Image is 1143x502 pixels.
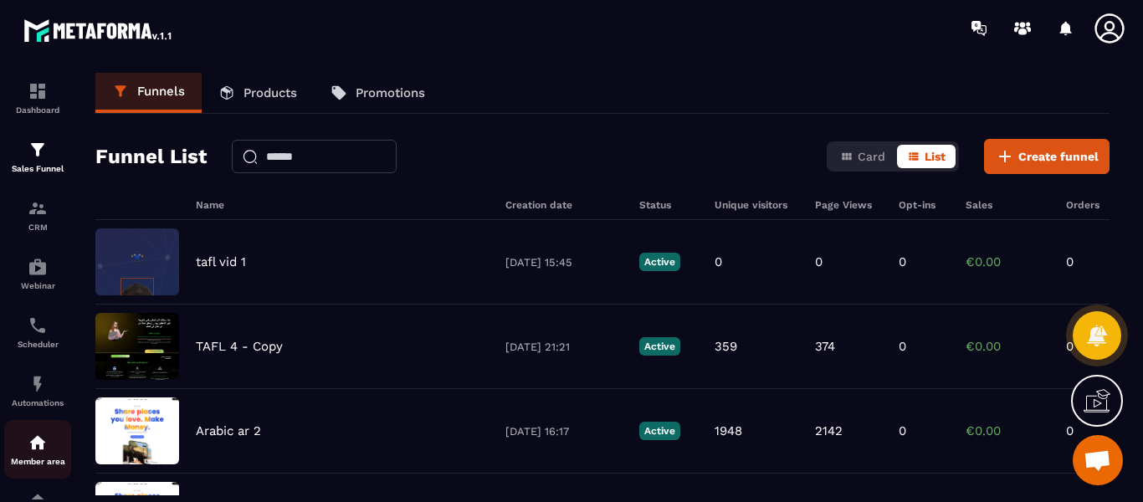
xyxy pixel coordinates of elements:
[95,228,179,295] img: image
[966,254,1049,269] p: €0.00
[830,145,895,168] button: Card
[899,423,906,438] p: 0
[4,361,71,420] a: automationsautomationsAutomations
[858,150,885,163] span: Card
[966,423,1049,438] p: €0.00
[23,15,174,45] img: logo
[815,199,882,211] h6: Page Views
[505,425,623,438] p: [DATE] 16:17
[4,244,71,303] a: automationsautomationsWebinar
[28,81,48,101] img: formation
[196,199,489,211] h6: Name
[899,339,906,354] p: 0
[1066,254,1116,269] p: 0
[28,315,48,336] img: scheduler
[639,253,680,271] p: Active
[715,254,722,269] p: 0
[1066,423,1116,438] p: 0
[715,423,742,438] p: 1948
[815,254,823,269] p: 0
[314,73,442,113] a: Promotions
[899,199,949,211] h6: Opt-ins
[639,337,680,356] p: Active
[4,186,71,244] a: formationformationCRM
[4,281,71,290] p: Webinar
[4,420,71,479] a: automationsautomationsMember area
[28,140,48,160] img: formation
[4,105,71,115] p: Dashboard
[4,127,71,186] a: formationformationSales Funnel
[505,256,623,269] p: [DATE] 15:45
[897,145,956,168] button: List
[4,457,71,466] p: Member area
[1073,435,1123,485] a: Ouvrir le chat
[505,199,623,211] h6: Creation date
[202,73,314,113] a: Products
[966,339,1049,354] p: €0.00
[925,150,946,163] span: List
[356,85,425,100] p: Promotions
[984,139,1110,174] button: Create funnel
[137,84,185,99] p: Funnels
[4,69,71,127] a: formationformationDashboard
[715,199,798,211] h6: Unique visitors
[966,199,1049,211] h6: Sales
[28,198,48,218] img: formation
[4,398,71,407] p: Automations
[95,140,207,173] h2: Funnel List
[196,423,261,438] p: Arabic ar 2
[1018,148,1099,165] span: Create funnel
[4,164,71,173] p: Sales Funnel
[28,433,48,453] img: automations
[95,73,202,113] a: Funnels
[196,339,283,354] p: TAFL 4 - Copy
[1066,339,1116,354] p: 0
[899,254,906,269] p: 0
[196,254,246,269] p: tafl vid 1
[639,199,698,211] h6: Status
[4,303,71,361] a: schedulerschedulerScheduler
[4,223,71,232] p: CRM
[95,397,179,464] img: image
[28,257,48,277] img: automations
[243,85,297,100] p: Products
[815,339,835,354] p: 374
[28,374,48,394] img: automations
[4,340,71,349] p: Scheduler
[95,313,179,380] img: image
[715,339,737,354] p: 359
[1066,199,1116,211] h6: Orders
[639,422,680,440] p: Active
[505,341,623,353] p: [DATE] 21:21
[815,423,843,438] p: 2142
